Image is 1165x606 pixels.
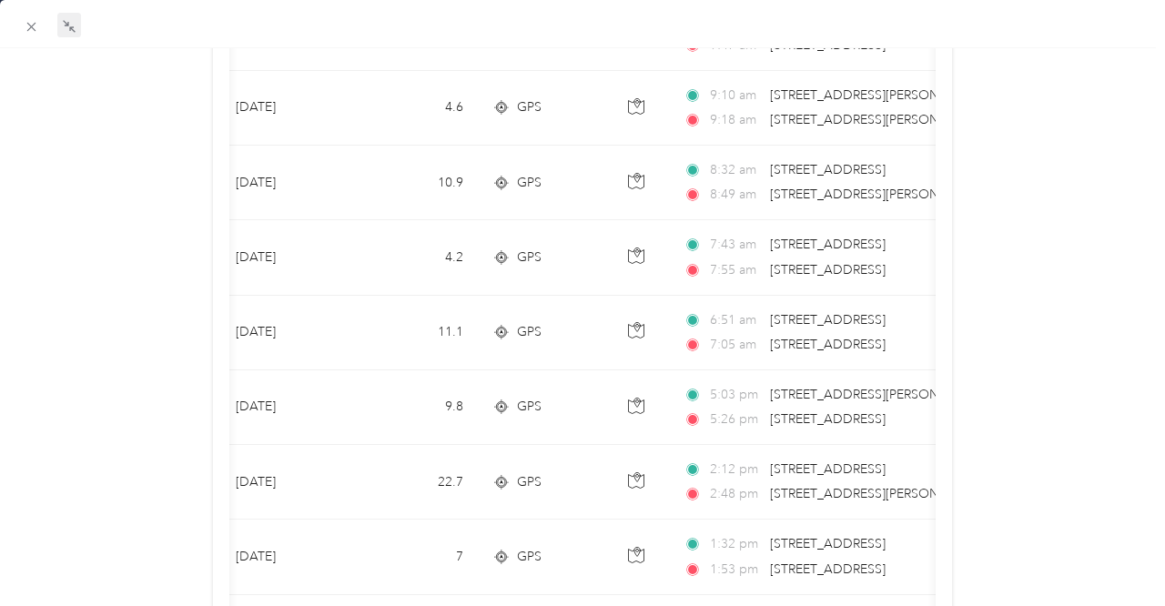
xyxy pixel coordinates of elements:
td: 10.9 [358,146,478,220]
td: 4.6 [358,71,478,146]
td: [DATE] [221,296,358,370]
td: [DATE] [221,370,358,445]
span: [STREET_ADDRESS] [770,536,886,551]
span: 2:48 pm [710,484,762,504]
td: [DATE] [221,520,358,594]
iframe: Everlance-gr Chat Button Frame [1063,504,1165,606]
span: [STREET_ADDRESS] [770,37,886,53]
span: 5:03 pm [710,385,762,405]
span: [STREET_ADDRESS][PERSON_NAME] [770,387,987,402]
span: 1:53 pm [710,560,762,580]
span: 9:18 am [710,110,762,130]
span: 8:32 am [710,160,762,180]
td: 9.8 [358,370,478,445]
span: GPS [517,247,542,268]
span: [STREET_ADDRESS] [770,312,886,328]
span: [STREET_ADDRESS][PERSON_NAME] [770,87,987,103]
td: 7 [358,520,478,594]
span: [STREET_ADDRESS][PERSON_NAME] [770,187,987,202]
span: 1:32 pm [710,534,762,554]
span: [STREET_ADDRESS][PERSON_NAME] [770,486,987,501]
span: GPS [517,97,542,117]
span: GPS [517,397,542,417]
td: [DATE] [221,71,358,146]
span: GPS [517,173,542,193]
span: 7:43 am [710,235,762,255]
span: [STREET_ADDRESS] [770,162,886,177]
td: 4.2 [358,220,478,295]
span: [STREET_ADDRESS] [770,411,886,427]
td: [DATE] [221,146,358,220]
span: [STREET_ADDRESS] [770,461,886,477]
td: 22.7 [358,445,478,520]
td: [DATE] [221,220,358,295]
span: 7:55 am [710,260,762,280]
span: GPS [517,547,542,567]
span: 2:12 pm [710,460,762,480]
span: GPS [517,322,542,342]
span: [STREET_ADDRESS] [770,337,886,352]
span: 6:51 am [710,310,762,330]
td: [DATE] [221,445,358,520]
span: [STREET_ADDRESS] [770,262,886,278]
span: [STREET_ADDRESS] [770,237,886,252]
span: 7:05 am [710,335,762,355]
span: [STREET_ADDRESS] [770,561,886,577]
td: 11.1 [358,296,478,370]
span: 5:26 pm [710,409,762,429]
span: 9:10 am [710,86,762,106]
span: [STREET_ADDRESS][PERSON_NAME] [770,112,987,127]
span: 8:49 am [710,185,762,205]
span: GPS [517,472,542,492]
